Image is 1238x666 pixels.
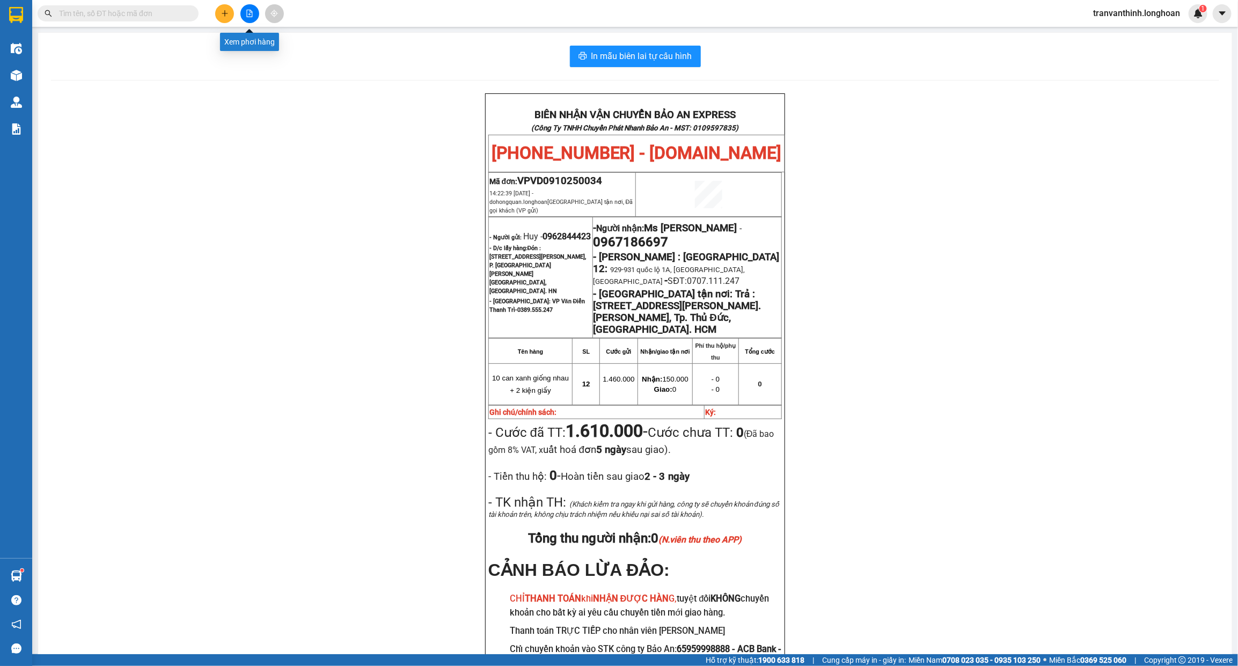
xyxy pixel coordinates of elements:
span: - Tiền thu hộ: [488,471,547,482]
span: (Đã bao gồm 8% VAT, x [488,429,774,455]
span: 12 [582,380,590,388]
strong: Trả : [STREET_ADDRESS][PERSON_NAME]. [PERSON_NAME], Tp. Thủ Đức, [GEOGRAPHIC_DATA]. HCM [594,288,761,335]
span: | [812,654,814,666]
strong: - [594,222,737,234]
strong: BIÊN NHẬN VẬN CHUYỂN BẢO AN EXPRESS [534,109,736,121]
span: 1 [1201,5,1205,12]
span: - Cước đã TT: [488,425,648,440]
span: caret-down [1218,9,1227,18]
strong: 0708 023 035 - 0935 103 250 [942,656,1041,664]
strong: Ký: [705,408,716,416]
img: icon-new-feature [1193,9,1203,18]
strong: Giao: [654,385,672,393]
h3: tuyệt đối chuyển khoản cho bất kỳ ai yêu cầu chuyển tiền mới giao hàng. [510,592,782,619]
span: - 0 [712,375,720,383]
span: Hoàn tiền sau giao [561,471,690,482]
span: Người nhận: [597,223,737,233]
span: Miền Bắc [1049,654,1126,666]
sup: 1 [1199,5,1207,12]
button: printerIn mẫu biên lai tự cấu hình [570,46,701,67]
span: aim [270,10,278,17]
strong: Tổng cước [745,348,775,355]
strong: Nhận/giao tận nơi [641,348,690,355]
span: Cung cấp máy in - giấy in: [822,654,906,666]
span: - [GEOGRAPHIC_DATA]: VP Văn Điển Thanh Trì- [489,298,585,313]
span: 0 [758,380,762,388]
span: - [547,468,690,483]
span: [GEOGRAPHIC_DATA] tận nơi, Đã gọi khách (VP gửi) [489,199,633,214]
strong: 0 [736,425,744,440]
span: 14:22:39 [DATE] - [489,190,633,214]
span: CHỈ khi G, [510,594,677,604]
span: - [PERSON_NAME] : [GEOGRAPHIC_DATA] 12: [594,251,780,275]
strong: 5 ngày [596,444,626,456]
span: Tổng thu người nhận: [528,531,742,546]
span: - [566,421,648,441]
span: file-add [246,10,253,17]
span: 0 [654,385,676,393]
strong: 2 - 3 [644,471,690,482]
strong: - Người gửi: [489,234,522,241]
strong: NHẬN ĐƯỢC HÀN [593,594,669,604]
img: solution-icon [11,123,22,135]
img: warehouse-icon [11,43,22,54]
h3: Thanh toán TRỰC TIẾP cho nhân viên [PERSON_NAME] [510,624,782,638]
span: - [665,275,668,287]
strong: Nhận: [642,375,662,383]
span: - [737,223,742,233]
button: file-add [240,4,259,23]
span: uất hoá đơn sau giao). [543,444,671,456]
span: 0967186697 [594,235,669,250]
strong: SL [583,348,590,355]
span: 1.460.000 [603,375,634,383]
span: SĐT: [668,276,687,286]
span: notification [11,619,21,630]
button: caret-down [1213,4,1232,23]
sup: 1 [20,569,24,572]
span: VPVD0910250034 [517,175,602,187]
span: 150.000 [642,375,688,383]
span: 0389.555.247 [517,306,553,313]
span: In mẫu biên lai tự cấu hình [591,49,692,63]
span: plus [221,10,229,17]
strong: KHÔNG [711,594,741,604]
button: plus [215,4,234,23]
span: printer [578,52,587,62]
strong: - D/c lấy hàng: [489,245,586,295]
strong: THANH TOÁN [525,594,581,604]
strong: Cước gửi [606,348,631,355]
span: | [1134,654,1136,666]
strong: 1900 633 818 [758,656,804,664]
img: warehouse-icon [11,570,22,582]
span: - 0 [712,385,720,393]
span: CẢNH BÁO LỪA ĐẢO: [488,560,670,580]
strong: Phí thu hộ/phụ thu [695,342,736,361]
span: Đón : [STREET_ADDRESS][PERSON_NAME], P. [GEOGRAPHIC_DATA][PERSON_NAME] [GEOGRAPHIC_DATA], [GEOGRA... [489,245,586,295]
strong: Tên hàng [518,348,543,355]
span: Hỗ trợ kỹ thuật: [706,654,804,666]
span: message [11,643,21,654]
strong: 0369 525 060 [1080,656,1126,664]
span: ⚪️ [1043,658,1046,662]
button: aim [265,4,284,23]
img: logo-vxr [9,7,23,23]
span: tranvanthinh.longhoan [1085,6,1189,20]
span: search [45,10,52,17]
span: copyright [1178,656,1186,664]
span: (Khách kiểm tra ngay khi gửi hàng, công ty sẽ chuyển khoản đúng số tài khoản trên, không chịu trá... [488,500,779,518]
span: [PHONE_NUMBER] - [DOMAIN_NAME] [492,143,782,163]
strong: Ghi chú/chính sách: [489,408,556,416]
strong: 0 [547,468,557,483]
img: warehouse-icon [11,97,22,108]
span: question-circle [11,595,21,605]
span: Ms [PERSON_NAME] [644,222,737,234]
span: ngày [668,471,690,482]
span: - TK nhận TH: [488,495,566,510]
input: Tìm tên, số ĐT hoặc mã đơn [59,8,186,19]
strong: 1.610.000 [566,421,643,441]
span: Miền Nam [909,654,1041,666]
span: 10 can xanh giống nhau + 2 kiện giấy [492,374,569,394]
em: (N.viên thu theo APP) [658,535,742,545]
span: Mã đơn: [489,177,603,186]
span: Huy - [523,231,591,241]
